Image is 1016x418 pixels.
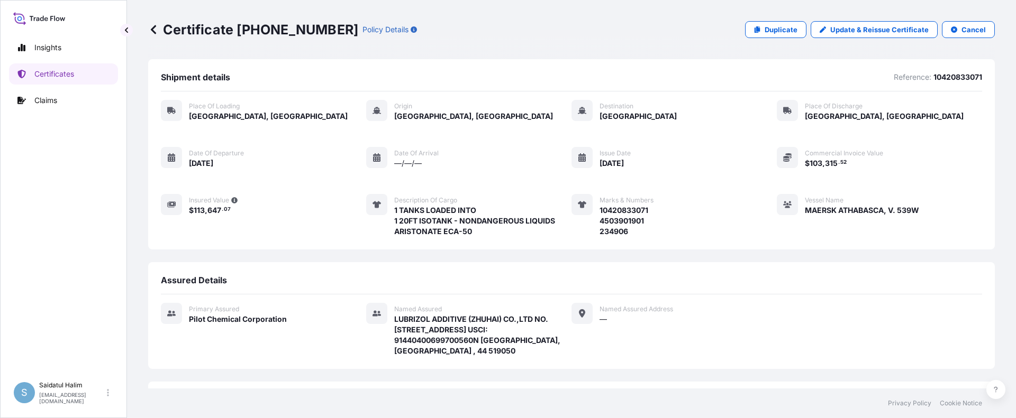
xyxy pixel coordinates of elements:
[189,158,213,169] span: [DATE]
[21,387,28,398] span: S
[9,90,118,111] a: Claims
[362,24,409,35] p: Policy Details
[394,149,439,157] span: Date of arrival
[222,208,223,211] span: .
[600,196,654,205] span: Marks & Numbers
[811,21,938,38] a: Update & Reissue Certificate
[805,102,863,110] span: Place of discharge
[940,399,982,407] a: Cookie Notice
[161,275,227,285] span: Assured Details
[745,21,806,38] a: Duplicate
[34,69,74,79] p: Certificates
[39,392,105,404] p: [EMAIL_ADDRESS][DOMAIN_NAME]
[148,21,358,38] p: Certificate [PHONE_NUMBER]
[394,205,555,237] span: 1 TANKS LOADED INTO 1 20FT ISOTANK - NONDANGEROUS LIQUIDS ARISTONATE ECA-50
[207,207,221,214] span: 647
[805,149,883,157] span: Commercial Invoice Value
[765,24,797,35] p: Duplicate
[942,21,995,38] button: Cancel
[805,160,810,167] span: $
[888,399,931,407] a: Privacy Policy
[394,102,412,110] span: Origin
[34,42,61,53] p: Insights
[810,160,822,167] span: 103
[189,305,239,313] span: Primary assured
[34,95,57,106] p: Claims
[394,158,422,169] span: —/—/—
[394,196,457,205] span: Description of cargo
[194,207,205,214] span: 113
[189,207,194,214] span: $
[224,208,231,211] span: 07
[825,160,838,167] span: 315
[161,72,230,82] span: Shipment details
[600,314,607,324] span: —
[600,305,673,313] span: Named Assured Address
[189,102,240,110] span: Place of Loading
[600,158,624,169] span: [DATE]
[205,207,207,214] span: ,
[894,72,931,82] p: Reference:
[600,149,631,157] span: Issue Date
[600,102,633,110] span: Destination
[394,314,571,356] span: LUBRIZOL ADDITIVE (ZHUHAI) CO.,LTD NO. [STREET_ADDRESS] USCI: 91440400699700560N [GEOGRAPHIC_DATA...
[394,305,442,313] span: Named Assured
[189,196,229,205] span: Insured Value
[600,205,648,237] span: 10420833071 4503901901 234906
[805,205,919,216] span: MAERSK ATHABASCA, V. 539W
[838,161,840,164] span: .
[189,149,244,157] span: Date of departure
[189,111,348,122] span: [GEOGRAPHIC_DATA], [GEOGRAPHIC_DATA]
[822,160,825,167] span: ,
[9,37,118,58] a: Insights
[39,381,105,389] p: Saidatul Halim
[600,111,677,122] span: [GEOGRAPHIC_DATA]
[933,72,982,82] p: 10420833071
[830,24,929,35] p: Update & Reissue Certificate
[9,63,118,85] a: Certificates
[805,196,843,205] span: Vessel Name
[189,314,287,324] span: Pilot Chemical Corporation
[840,161,847,164] span: 52
[394,111,553,122] span: [GEOGRAPHIC_DATA], [GEOGRAPHIC_DATA]
[961,24,986,35] p: Cancel
[805,111,964,122] span: [GEOGRAPHIC_DATA], [GEOGRAPHIC_DATA]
